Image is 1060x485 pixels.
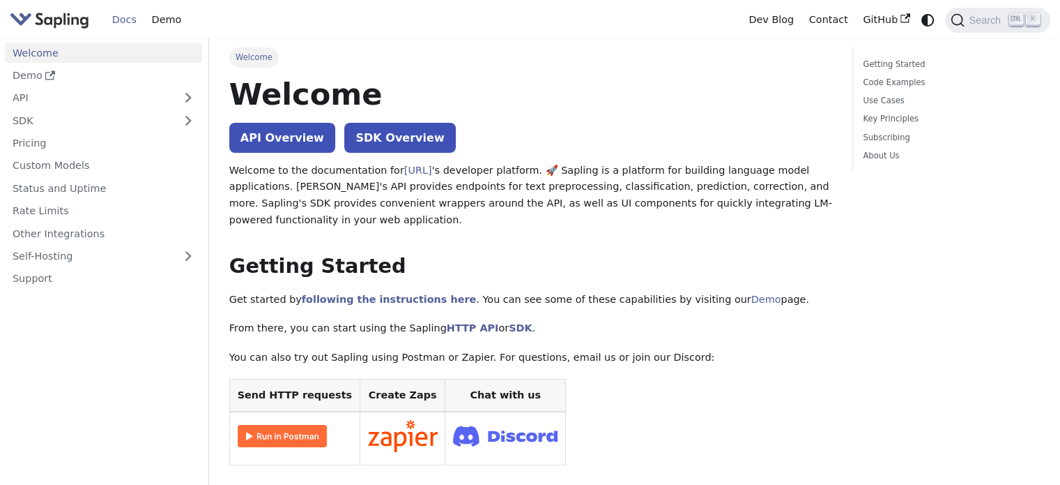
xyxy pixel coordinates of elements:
a: Getting Started [863,58,1035,71]
h1: Welcome [229,75,832,113]
p: Get started by . You can see some of these capabilities by visiting our page. [229,292,832,308]
a: Custom Models [5,156,202,176]
p: You can also try out Sapling using Postman or Zapier. For questions, email us or join our Discord: [229,350,832,366]
kbd: K [1026,13,1040,26]
a: Demo [751,294,781,305]
th: Send HTTP requests [229,379,360,412]
span: Welcome [229,47,279,67]
a: [URL] [404,165,432,176]
a: About Us [863,149,1035,163]
h2: Getting Started [229,254,832,279]
a: SDK Overview [344,123,455,153]
a: API [5,88,174,108]
a: SDK [5,110,174,130]
th: Chat with us [445,379,566,412]
button: Expand sidebar category 'API' [174,88,202,108]
a: Pricing [5,133,202,154]
a: following the instructions here [302,294,476,305]
a: Support [5,269,202,289]
a: Demo [5,66,202,86]
a: Key Principles [863,112,1035,126]
img: Connect in Zapier [368,420,438,452]
a: Use Cases [863,94,1035,107]
th: Create Zaps [360,379,445,412]
p: Welcome to the documentation for 's developer platform. 🚀 Sapling is a platform for building lang... [229,163,832,229]
a: Dev Blog [741,9,801,31]
button: Expand sidebar category 'SDK' [174,110,202,130]
a: Rate Limits [5,201,202,221]
a: Docs [105,9,144,31]
button: Search (Ctrl+K) [945,8,1050,33]
a: Subscribing [863,131,1035,144]
nav: Breadcrumbs [229,47,832,67]
a: GitHub [855,9,917,31]
a: Code Examples [863,76,1035,89]
a: Self-Hosting [5,246,202,267]
a: Sapling.ai [10,10,94,30]
a: HTTP API [447,322,499,334]
a: Contact [801,9,856,31]
img: Sapling.ai [10,10,89,30]
button: Switch between dark and light mode (currently system mode) [918,10,938,30]
p: From there, you can start using the Sapling or . [229,320,832,337]
a: Demo [144,9,189,31]
img: Join Discord [453,421,558,450]
a: Other Integrations [5,223,202,244]
img: Run in Postman [238,425,327,447]
a: API Overview [229,123,335,153]
span: Search [965,15,1009,26]
a: Status and Uptime [5,178,202,198]
a: Welcome [5,43,202,63]
a: SDK [509,322,532,334]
